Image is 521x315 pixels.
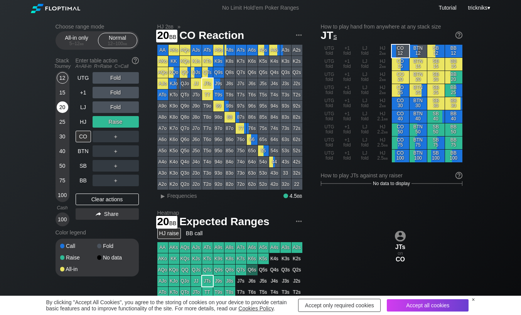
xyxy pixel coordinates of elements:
[202,134,213,145] div: T6o
[339,84,356,97] div: +1 fold
[57,72,68,84] div: 12
[191,89,202,100] div: JTo
[295,31,303,39] img: ellipsis.fd386fe8.svg
[374,150,391,162] div: HJ 2.5
[236,78,246,89] div: J7s
[224,45,235,56] div: A8s
[269,157,280,167] div: 44
[374,97,391,110] div: HJ 2
[445,110,462,123] div: BB 40
[258,78,269,89] div: J5s
[191,145,202,156] div: J5o
[356,84,374,97] div: LJ fold
[258,101,269,111] div: 95s
[247,168,258,179] div: 63o
[247,157,258,167] div: 64o
[472,296,475,303] div: ×
[427,150,445,162] div: SB 100
[258,45,269,56] div: A5s
[57,160,68,172] div: 50
[445,45,462,57] div: BB 12
[213,45,224,56] div: A9s
[60,255,97,260] div: Raise
[213,112,224,123] div: 98o
[374,84,391,97] div: HJ 2
[191,112,202,123] div: J8o
[93,116,139,128] div: Raise
[213,123,224,134] div: 97o
[258,56,269,67] div: K5s
[410,84,427,97] div: BTN 25
[224,101,235,111] div: 98s
[76,72,91,84] div: UTG
[395,231,406,241] img: icon-avatar.b40e07d9.svg
[96,212,101,216] img: share.864f2f62.svg
[247,56,258,67] div: K6s
[247,145,258,156] div: 65o
[169,157,179,167] div: K4o
[191,134,202,145] div: J6o
[157,157,168,167] div: A4o
[382,51,386,56] span: bb
[321,71,338,84] div: UTG fold
[280,101,291,111] div: 93s
[298,299,381,312] div: Accept only required cookies
[356,58,374,71] div: LJ fold
[258,168,269,179] div: 53o
[466,3,491,12] div: ▾
[57,131,68,142] div: 30
[169,123,179,134] div: K7o
[76,54,139,72] div: Enter table action
[100,33,135,48] div: Normal
[57,145,68,157] div: 40
[191,123,202,134] div: J7o
[339,45,356,57] div: +1 fold
[455,31,463,39] img: help.32db89a4.svg
[247,101,258,111] div: 96s
[258,112,269,123] div: 85s
[374,110,391,123] div: HJ 2.1
[438,5,456,11] a: Tutorial
[202,112,213,123] div: T8o
[392,45,409,57] div: CO 12
[292,123,302,134] div: 72s
[169,145,179,156] div: K5o
[269,67,280,78] div: Q4s
[392,71,409,84] div: CO 20
[410,58,427,71] div: BTN 15
[356,136,374,149] div: LJ fold
[356,97,374,110] div: LJ fold
[269,123,280,134] div: 74s
[224,168,235,179] div: 83o
[280,89,291,100] div: T3s
[445,150,462,162] div: BB 100
[52,64,73,69] div: Tourney
[392,110,409,123] div: CO 40
[247,123,258,134] div: 76s
[202,157,213,167] div: T4o
[123,41,127,46] span: bb
[384,129,388,135] span: bb
[191,168,202,179] div: J3o
[93,87,139,98] div: Fold
[339,110,356,123] div: +1 fold
[382,77,386,82] span: bb
[333,32,337,40] span: s
[247,112,258,123] div: 86s
[59,33,94,48] div: All-in only
[258,67,269,78] div: Q5s
[169,134,179,145] div: K6o
[280,45,291,56] div: A3s
[410,150,427,162] div: BTN 100
[258,145,269,156] div: 55
[292,145,302,156] div: 52s
[224,56,235,67] div: K8s
[292,112,302,123] div: 82s
[269,56,280,67] div: K4s
[157,112,168,123] div: A8o
[384,116,388,121] span: bb
[156,30,178,42] span: 20
[269,89,280,100] div: T4s
[280,67,291,78] div: Q3s
[224,123,235,134] div: 87o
